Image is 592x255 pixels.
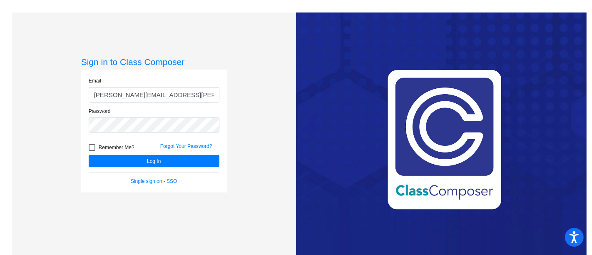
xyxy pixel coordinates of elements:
a: Forgot Your Password? [160,143,212,149]
a: Single sign on - SSO [131,178,177,184]
label: Password [89,107,111,115]
label: Email [89,77,101,85]
h3: Sign in to Class Composer [81,57,227,67]
span: Remember Me? [99,142,134,152]
button: Log In [89,155,219,167]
